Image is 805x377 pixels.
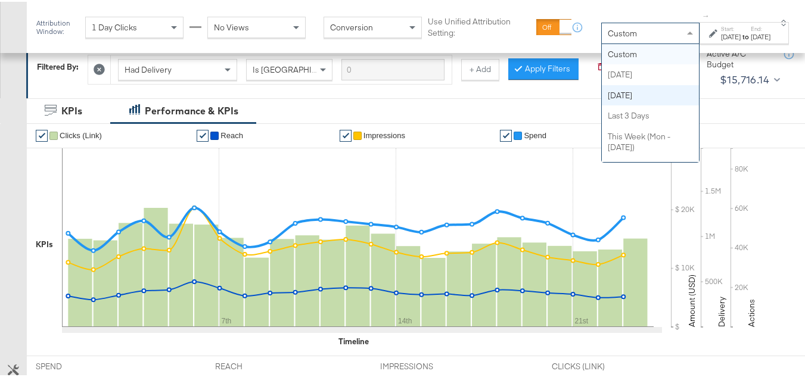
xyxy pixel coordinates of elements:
[751,23,770,31] label: End:
[751,30,770,40] div: [DATE]
[363,129,405,138] span: Impressions
[500,128,512,140] a: ✔
[37,60,79,71] div: Filtered By:
[707,46,772,68] div: Active A/C Budget
[608,26,637,37] span: Custom
[746,297,757,325] text: Actions
[461,57,499,79] button: + Add
[215,359,304,370] span: REACH
[340,128,352,140] a: ✔
[602,42,699,63] div: Custom
[721,30,741,40] div: [DATE]
[602,104,699,124] div: Last 3 Days
[330,20,373,31] span: Conversion
[602,124,699,156] div: This Week (Mon - [DATE])
[125,63,172,73] span: Had Delivery
[341,57,445,79] input: Enter a search term
[508,57,579,78] button: Apply Filters
[36,17,79,34] div: Attribution Window:
[524,129,546,138] span: Spend
[220,129,243,138] span: Reach
[253,63,344,73] span: Is [GEOGRAPHIC_DATA]
[716,295,727,325] text: Delivery
[36,128,48,140] a: ✔
[36,237,53,248] div: KPIs
[602,63,699,83] div: [DATE]
[602,156,699,188] div: This Week (Sun - [DATE])
[428,14,531,36] label: Use Unified Attribution Setting:
[60,129,102,138] span: Clicks (Link)
[715,68,783,88] button: $15,716.14
[721,23,741,31] label: Start:
[338,334,369,345] div: Timeline
[36,359,125,370] span: SPEND
[686,273,697,325] text: Amount (USD)
[197,128,209,140] a: ✔
[701,13,712,17] span: ↑
[145,102,238,116] div: Performance & KPIs
[720,69,769,87] div: $15,716.14
[552,359,641,370] span: CLICKS (LINK)
[214,20,249,31] span: No Views
[602,83,699,104] div: [DATE]
[596,60,661,71] button: Remove Filters
[92,20,137,31] span: 1 Day Clicks
[741,30,751,39] strong: to
[61,102,82,116] div: KPIs
[380,359,470,370] span: IMPRESSIONS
